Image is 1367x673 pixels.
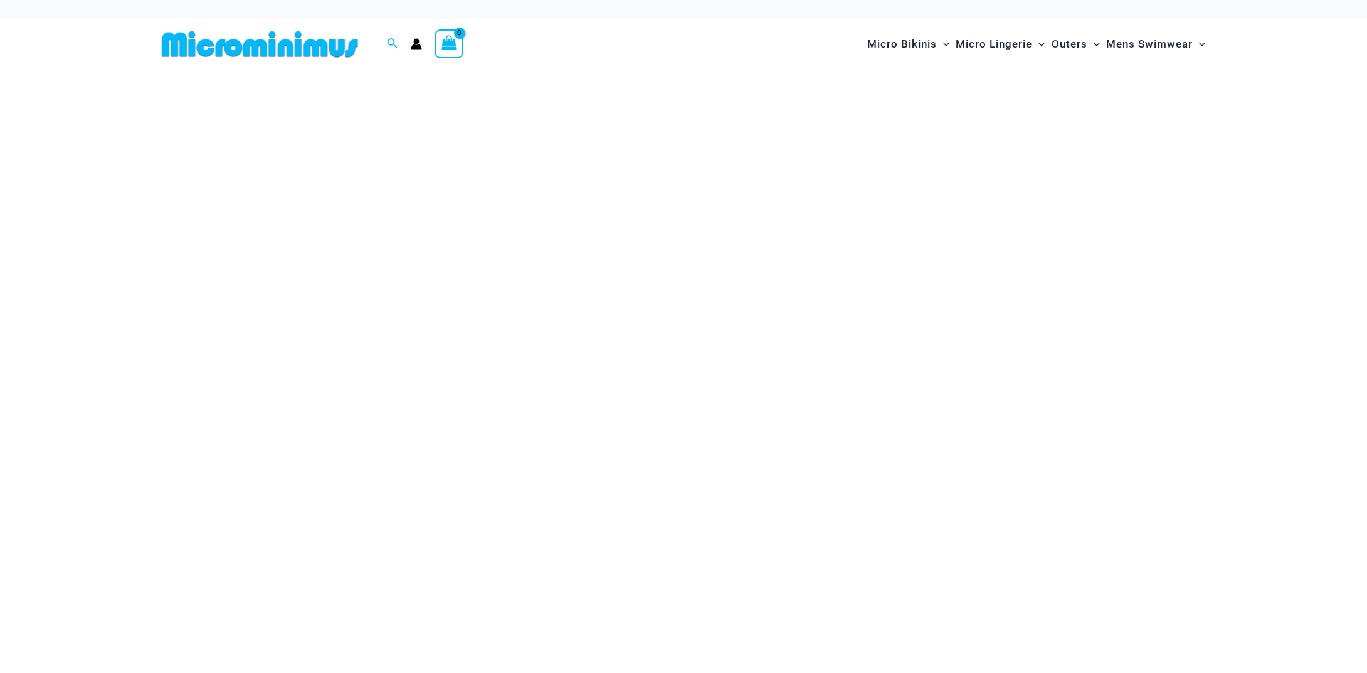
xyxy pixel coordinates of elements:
[867,28,937,60] span: Micro Bikinis
[937,28,949,60] span: Menu Toggle
[864,25,953,63] a: Micro BikinisMenu ToggleMenu Toggle
[1193,28,1205,60] span: Menu Toggle
[953,25,1048,63] a: Micro LingerieMenu ToggleMenu Toggle
[1032,28,1045,60] span: Menu Toggle
[435,29,463,58] a: View Shopping Cart, empty
[862,23,1210,65] nav: Site Navigation
[956,28,1032,60] span: Micro Lingerie
[1103,25,1208,63] a: Mens SwimwearMenu ToggleMenu Toggle
[1048,25,1103,63] a: OutersMenu ToggleMenu Toggle
[1087,28,1100,60] span: Menu Toggle
[387,36,398,52] a: Search icon link
[157,30,363,58] img: MM SHOP LOGO FLAT
[1106,28,1193,60] span: Mens Swimwear
[411,38,422,50] a: Account icon link
[1052,28,1087,60] span: Outers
